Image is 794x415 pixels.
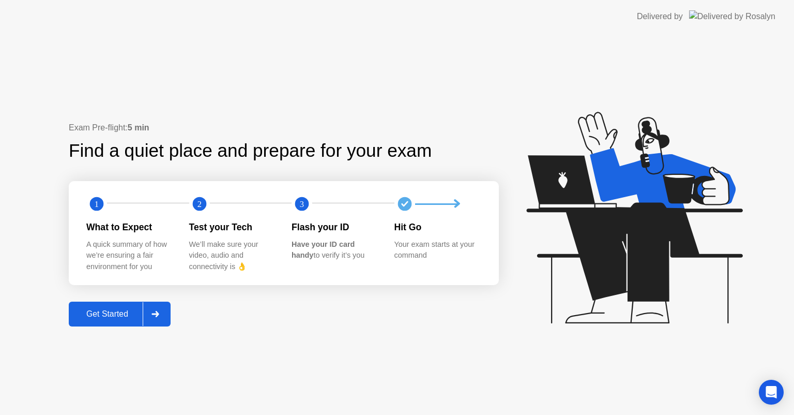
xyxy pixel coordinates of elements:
div: Exam Pre-flight: [69,122,499,134]
button: Get Started [69,302,171,327]
div: What to Expect [86,220,173,234]
div: Find a quiet place and prepare for your exam [69,137,433,165]
div: Test your Tech [189,220,276,234]
text: 2 [197,199,201,209]
text: 3 [300,199,304,209]
div: Flash your ID [292,220,378,234]
b: 5 min [128,123,149,132]
div: Hit Go [394,220,481,234]
text: 1 [95,199,99,209]
b: Have your ID card handy [292,240,355,260]
div: A quick summary of how we’re ensuring a fair environment for you [86,239,173,273]
div: Open Intercom Messenger [759,380,784,405]
img: Delivered by Rosalyn [689,10,775,22]
div: Delivered by [637,10,683,23]
div: Get Started [72,309,143,319]
div: to verify it’s you [292,239,378,261]
div: We’ll make sure your video, audio and connectivity is 👌 [189,239,276,273]
div: Your exam starts at your command [394,239,481,261]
